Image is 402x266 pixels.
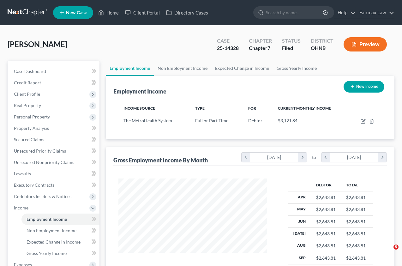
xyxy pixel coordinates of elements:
button: New Income [344,81,384,93]
i: chevron_left [242,153,250,162]
span: 7 [267,45,270,51]
th: Total [341,178,373,191]
a: Lawsuits [9,168,99,179]
td: $2,643.81 [341,215,373,227]
div: District [311,37,333,45]
span: For [248,106,256,111]
span: Gross Yearly Income [27,251,67,256]
div: Chapter [249,45,272,52]
span: Current Monthly Income [278,106,331,111]
span: Income Source [123,106,155,111]
span: Case Dashboard [14,69,46,74]
span: Client Profile [14,91,40,97]
th: Jun [288,215,311,227]
span: 5 [393,245,399,250]
div: $2,643.81 [316,255,336,261]
div: Chapter [249,37,272,45]
span: Type [195,106,205,111]
div: $2,643.81 [316,231,336,237]
td: $2,643.81 [341,191,373,203]
div: Gross Employment Income By Month [113,156,208,164]
a: Unsecured Nonpriority Claims [9,157,99,168]
div: Case [217,37,239,45]
div: Status [282,37,301,45]
a: Non Employment Income [154,61,211,76]
a: Help [334,7,356,18]
div: $2,643.81 [316,206,336,213]
span: Non Employment Income [27,228,76,233]
span: Secured Claims [14,137,44,142]
a: Unsecured Priority Claims [9,145,99,157]
input: Search by name... [266,7,324,18]
span: Executory Contracts [14,182,54,188]
a: Expected Change in Income [21,236,99,248]
span: Debtor [248,118,262,123]
a: Gross Yearly Income [273,61,321,76]
span: New Case [66,10,87,15]
span: Unsecured Nonpriority Claims [14,160,74,165]
span: [PERSON_NAME] [8,39,67,49]
span: Unsecured Priority Claims [14,148,66,154]
td: $2,643.81 [341,203,373,215]
a: Gross Yearly Income [21,248,99,259]
span: Property Analysis [14,125,49,131]
div: Filed [282,45,301,52]
th: Debtor [311,178,341,191]
span: Full or Part Time [195,118,228,123]
span: Lawsuits [14,171,31,176]
a: Client Portal [122,7,163,18]
div: 25-14328 [217,45,239,52]
span: Codebtors Insiders & Notices [14,194,71,199]
span: Income [14,205,28,210]
td: $2,643.81 [341,252,373,264]
a: Executory Contracts [9,179,99,191]
a: Case Dashboard [9,66,99,77]
span: Employment Income [27,216,67,222]
div: $2,643.81 [316,194,336,201]
a: Credit Report [9,77,99,88]
a: Employment Income [106,61,154,76]
th: Aug [288,240,311,252]
i: chevron_right [298,153,307,162]
a: Directory Cases [163,7,211,18]
a: Property Analysis [9,123,99,134]
i: chevron_left [321,153,330,162]
span: $3,121.84 [278,118,297,123]
i: chevron_right [378,153,387,162]
th: Apr [288,191,311,203]
span: Personal Property [14,114,50,119]
span: Real Property [14,103,41,108]
div: OHNB [311,45,333,52]
th: May [288,203,311,215]
span: to [312,154,316,160]
td: $2,643.81 [341,240,373,252]
div: Employment Income [113,88,166,95]
a: Secured Claims [9,134,99,145]
a: Expected Change in Income [211,61,273,76]
iframe: Intercom live chat [381,245,396,260]
div: [DATE] [250,153,298,162]
th: [DATE] [288,228,311,240]
a: Fairmax Law [356,7,394,18]
a: Non Employment Income [21,225,99,236]
a: Employment Income [21,214,99,225]
div: [DATE] [330,153,378,162]
span: Expected Change in Income [27,239,81,245]
td: $2,643.81 [341,228,373,240]
a: Home [95,7,122,18]
span: The MetroHealth System [123,118,172,123]
button: Preview [344,37,387,51]
span: Credit Report [14,80,41,85]
th: Sep [288,252,311,264]
div: $2,643.81 [316,243,336,249]
div: $2,643.81 [316,219,336,225]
